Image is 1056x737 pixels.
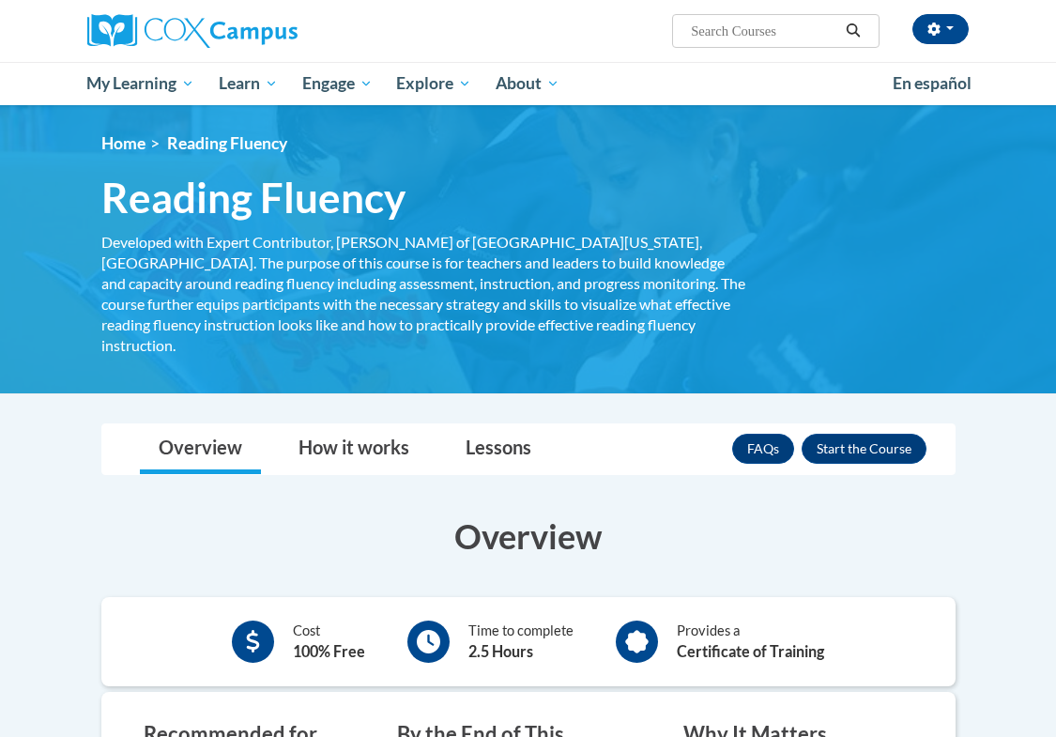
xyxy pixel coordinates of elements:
[302,72,373,95] span: Engage
[75,62,207,105] a: My Learning
[86,72,194,95] span: My Learning
[167,133,287,153] span: Reading Fluency
[290,62,385,105] a: Engage
[468,621,574,663] div: Time to complete
[802,434,926,464] button: Enroll
[207,62,290,105] a: Learn
[496,72,559,95] span: About
[101,232,749,356] div: Developed with Expert Contributor, [PERSON_NAME] of [GEOGRAPHIC_DATA][US_STATE], [GEOGRAPHIC_DATA...
[880,64,984,103] a: En español
[839,20,867,42] button: Search
[293,621,365,663] div: Cost
[293,642,365,660] b: 100% Free
[101,173,406,223] span: Reading Fluency
[732,434,794,464] a: FAQs
[893,73,972,93] span: En español
[396,72,471,95] span: Explore
[483,62,572,105] a: About
[87,14,298,48] img: Cox Campus
[101,133,145,153] a: Home
[219,72,278,95] span: Learn
[468,642,533,660] b: 2.5 Hours
[140,424,261,474] a: Overview
[384,62,483,105] a: Explore
[912,14,969,44] button: Account Settings
[73,62,984,105] div: Main menu
[677,621,824,663] div: Provides a
[689,20,839,42] input: Search Courses
[677,642,824,660] b: Certificate of Training
[447,424,550,474] a: Lessons
[87,14,362,48] a: Cox Campus
[280,424,428,474] a: How it works
[101,513,956,560] h3: Overview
